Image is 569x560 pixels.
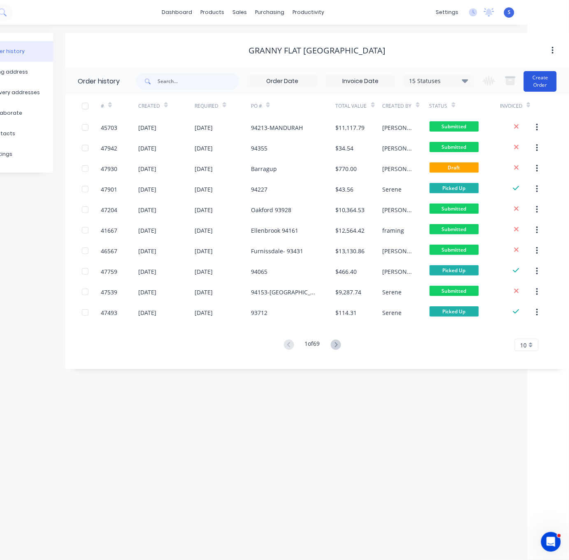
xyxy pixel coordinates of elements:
div: 47204 [101,206,117,214]
div: 47759 [101,267,117,276]
div: 94227 [251,185,267,194]
div: framing [383,226,404,235]
div: 1 of 69 [305,339,320,351]
div: products [196,6,228,19]
div: Serene [383,308,402,317]
div: 47901 [101,185,117,194]
div: Created [138,102,160,110]
div: [DATE] [138,308,156,317]
span: Submitted [430,286,479,296]
div: $13,130.86 [336,247,365,255]
div: $12,564.42 [336,226,365,235]
span: Picked Up [430,306,479,317]
span: S [508,9,511,16]
div: PO # [251,102,262,110]
button: Create Order [524,71,557,92]
div: Required [195,102,218,110]
div: 47539 [101,288,117,296]
div: 94213-MANDURAH [251,123,303,132]
div: PO # [251,95,336,117]
div: [DATE] [195,226,213,235]
span: Submitted [430,224,479,234]
div: [PERSON_NAME] [383,206,413,214]
div: 15 Statuses [404,76,473,86]
div: 47942 [101,144,117,153]
span: Picked Up [430,265,479,275]
div: 41667 [101,226,117,235]
div: [DATE] [195,247,213,255]
div: [DATE] [138,206,156,214]
div: Invoiced [500,102,523,110]
div: settings [432,6,462,19]
div: 94065 [251,267,267,276]
div: Serene [383,185,402,194]
div: $11,117.79 [336,123,365,132]
div: Barragup [251,164,277,173]
div: Created By [383,102,412,110]
div: [DATE] [138,226,156,235]
div: Status [430,102,448,110]
div: [PERSON_NAME] [383,164,413,173]
div: [PERSON_NAME] [383,267,413,276]
div: [DATE] [138,185,156,194]
div: $466.40 [336,267,357,276]
span: Submitted [430,245,479,255]
div: [DATE] [195,164,213,173]
span: Draft [430,162,479,173]
div: Granny Flat [GEOGRAPHIC_DATA] [249,46,386,56]
div: 93712 [251,308,267,317]
div: [DATE] [138,164,156,173]
div: Total Value [336,95,383,117]
div: [DATE] [195,144,213,153]
div: Required [195,95,251,117]
div: $43.56 [336,185,354,194]
div: [DATE] [195,288,213,296]
div: Created [138,95,195,117]
span: 10 [520,341,527,349]
div: [PERSON_NAME] [383,123,413,132]
span: Picked Up [430,183,479,193]
div: # [101,102,104,110]
div: 94153-[GEOGRAPHIC_DATA] [251,288,319,296]
div: productivity [288,6,328,19]
div: # [101,95,138,117]
div: purchasing [251,6,288,19]
div: [DATE] [195,308,213,317]
div: 94355 [251,144,267,153]
div: [DATE] [195,267,213,276]
div: [DATE] [138,123,156,132]
div: Invoiced [500,95,537,117]
div: Ellenbrook 94161 [251,226,298,235]
div: $9,287.74 [336,288,362,296]
input: Order Date [248,75,317,88]
div: sales [228,6,251,19]
div: $10,364.53 [336,206,365,214]
span: Submitted [430,121,479,132]
div: $770.00 [336,164,357,173]
div: $34.54 [336,144,354,153]
div: [DATE] [138,288,156,296]
div: [DATE] [195,185,213,194]
div: 45703 [101,123,117,132]
iframe: Intercom live chat [541,532,561,552]
div: $114.31 [336,308,357,317]
input: Invoice Date [326,75,395,88]
span: Submitted [430,204,479,214]
div: Status [430,95,500,117]
span: Submitted [430,142,479,152]
div: [DATE] [138,267,156,276]
a: dashboard [158,6,196,19]
div: Order history [78,76,120,86]
div: 46567 [101,247,117,255]
div: Total Value [336,102,367,110]
div: [DATE] [195,206,213,214]
div: 47493 [101,308,117,317]
div: [DATE] [138,144,156,153]
div: 47930 [101,164,117,173]
div: [DATE] [138,247,156,255]
input: Search... [158,73,239,90]
div: Serene [383,288,402,296]
div: [DATE] [195,123,213,132]
div: Furnissdale- 93431 [251,247,303,255]
div: Created By [383,95,430,117]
